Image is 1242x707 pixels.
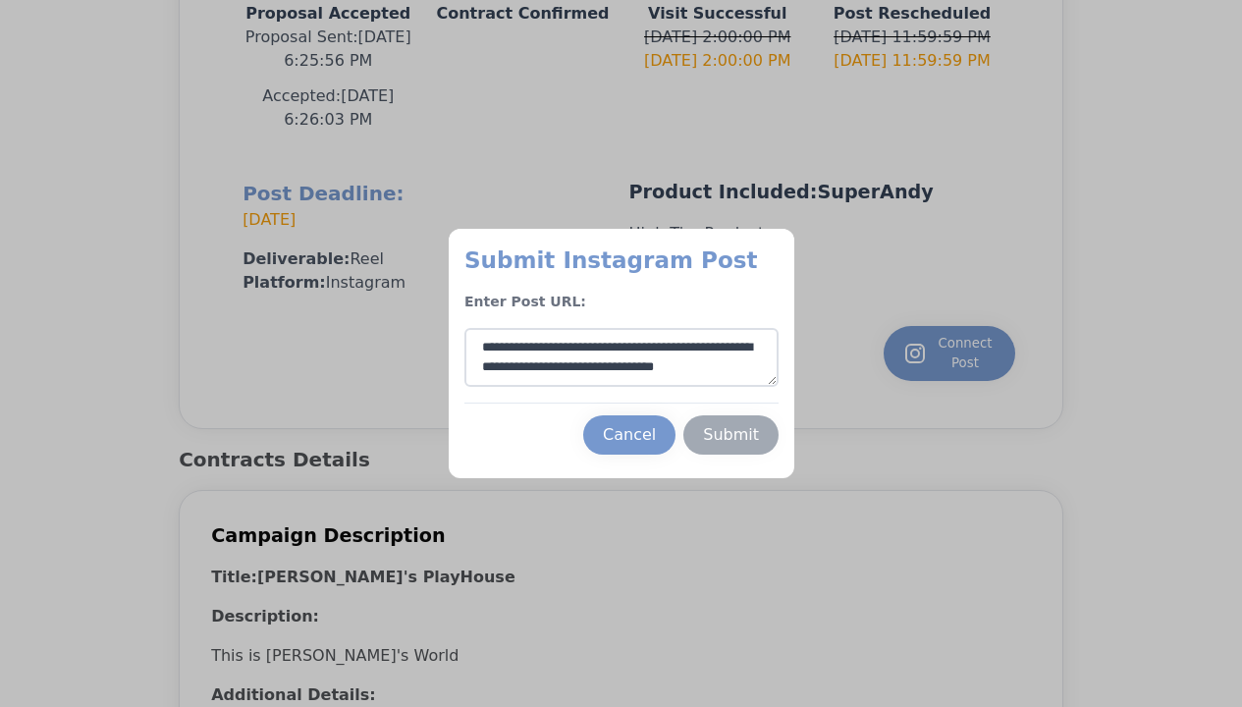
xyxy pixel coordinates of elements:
h4: Enter Post URL: [464,292,779,312]
p: Submit Instagram Post [464,245,779,276]
div: Submit [703,423,759,447]
button: Cancel [583,415,675,455]
button: Submit [683,415,779,455]
div: Cancel [603,423,656,447]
